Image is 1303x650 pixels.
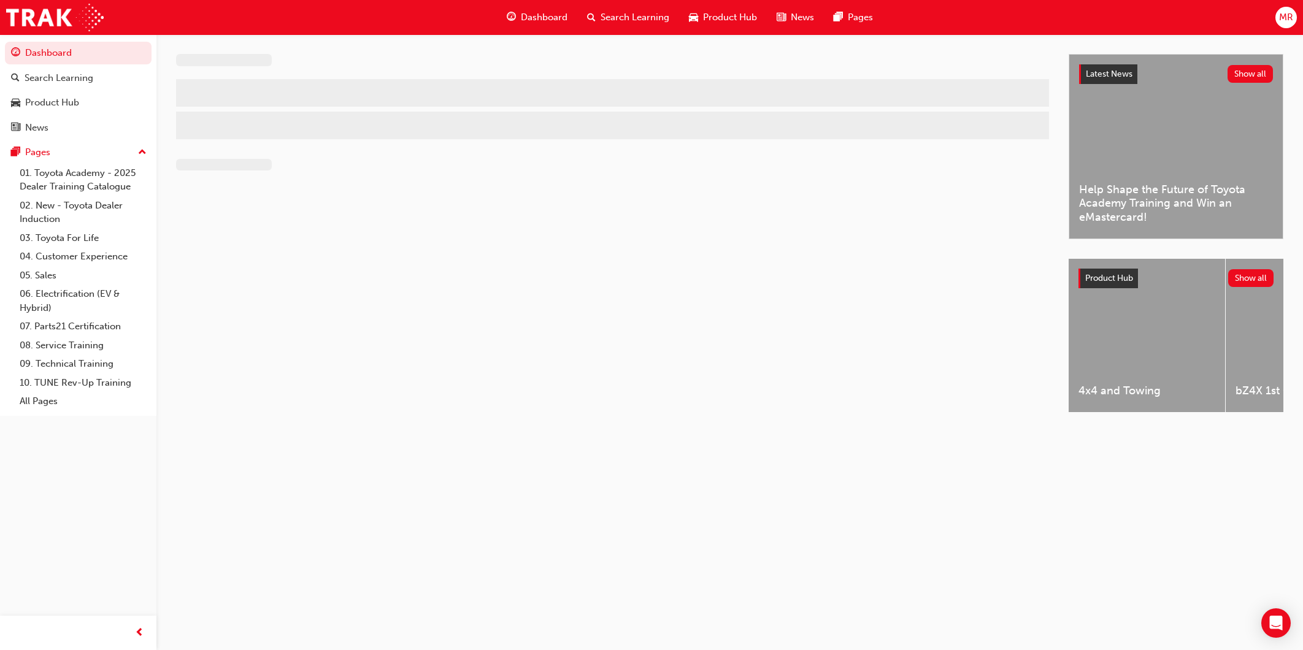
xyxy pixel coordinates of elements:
a: 4x4 and Towing [1069,259,1225,412]
button: DashboardSearch LearningProduct HubNews [5,39,152,141]
span: prev-icon [135,625,144,641]
button: Show all [1228,65,1274,83]
a: 08. Service Training [15,336,152,355]
span: pages-icon [834,10,843,25]
span: Pages [848,10,873,25]
a: Search Learning [5,67,152,90]
span: MR [1279,10,1293,25]
span: guage-icon [11,48,20,59]
a: 06. Electrification (EV & Hybrid) [15,285,152,317]
a: 03. Toyota For Life [15,229,152,248]
span: Search Learning [601,10,669,25]
span: Product Hub [1085,273,1133,283]
button: Pages [5,141,152,164]
span: pages-icon [11,147,20,158]
a: 05. Sales [15,266,152,285]
div: Product Hub [25,96,79,110]
span: Dashboard [521,10,567,25]
a: Dashboard [5,42,152,64]
div: Search Learning [25,71,93,85]
a: Latest NewsShow all [1079,64,1273,84]
a: Latest NewsShow allHelp Shape the Future of Toyota Academy Training and Win an eMastercard! [1069,54,1283,239]
span: up-icon [138,145,147,161]
a: 01. Toyota Academy - 2025 Dealer Training Catalogue [15,164,152,196]
span: Latest News [1086,69,1132,79]
a: 07. Parts21 Certification [15,317,152,336]
a: News [5,117,152,139]
span: 4x4 and Towing [1078,384,1215,398]
div: News [25,121,48,135]
img: Trak [6,4,104,31]
span: news-icon [11,123,20,134]
a: 09. Technical Training [15,354,152,373]
div: Pages [25,145,50,159]
span: search-icon [11,73,20,84]
a: 02. New - Toyota Dealer Induction [15,196,152,229]
button: MR [1275,7,1297,28]
a: Product HubShow all [1078,269,1274,288]
span: News [791,10,814,25]
span: car-icon [11,97,20,109]
a: guage-iconDashboard [497,5,577,30]
span: search-icon [587,10,596,25]
span: Product Hub [703,10,757,25]
button: Show all [1228,269,1274,287]
a: 10. TUNE Rev-Up Training [15,373,152,392]
span: news-icon [777,10,786,25]
span: car-icon [689,10,698,25]
span: Help Shape the Future of Toyota Academy Training and Win an eMastercard! [1079,183,1273,224]
span: guage-icon [507,10,516,25]
a: 04. Customer Experience [15,247,152,266]
a: pages-iconPages [824,5,883,30]
a: news-iconNews [767,5,824,30]
a: Product Hub [5,91,152,114]
div: Open Intercom Messenger [1261,608,1291,638]
a: All Pages [15,392,152,411]
a: car-iconProduct Hub [679,5,767,30]
a: search-iconSearch Learning [577,5,679,30]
